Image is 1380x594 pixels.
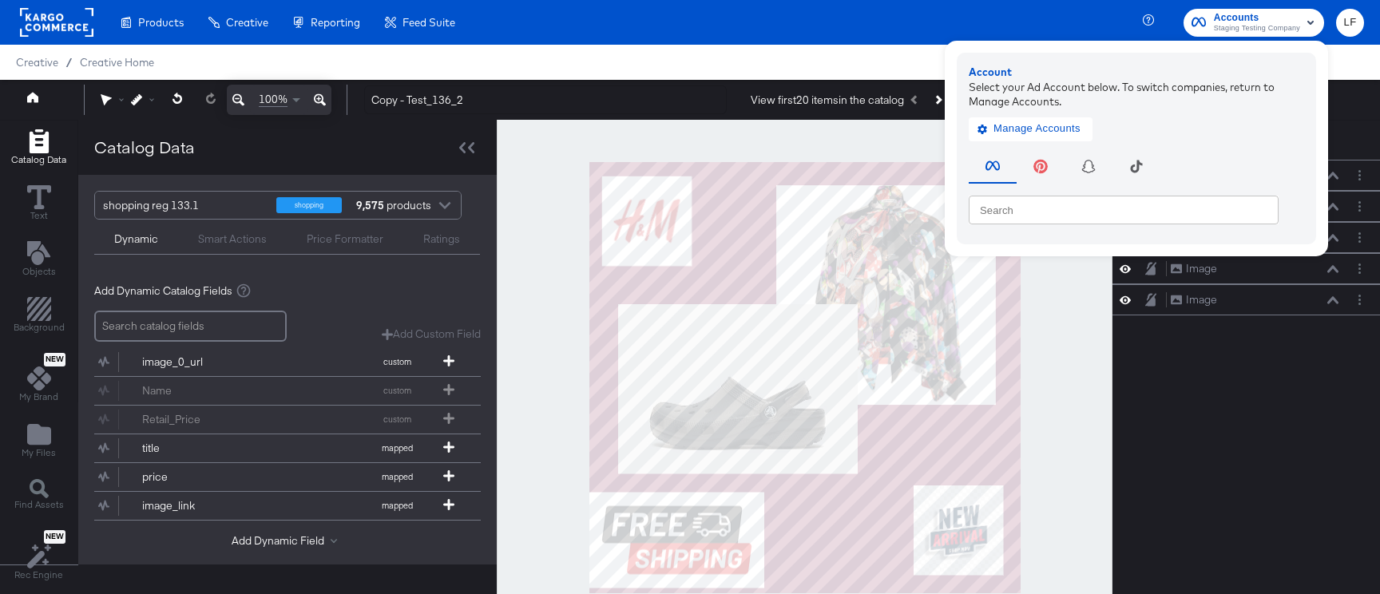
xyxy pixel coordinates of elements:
span: Manage Accounts [981,120,1081,138]
button: Layer Options [1351,260,1368,277]
div: shopping reg 133.1 [103,192,264,219]
span: Background [14,321,65,334]
button: titlemapped [94,434,461,462]
div: image_0_urlcustom [94,348,481,376]
span: 100% [259,92,287,107]
div: image_0_url [142,354,258,370]
span: / [58,56,80,69]
span: Creative [16,56,58,69]
button: image_0_urlcustom [94,348,461,376]
span: mapped [353,442,441,453]
button: Add Rectangle [2,125,76,171]
button: Image [1170,260,1218,277]
span: mapped [353,500,441,511]
div: image_linkmapped [94,492,481,520]
div: Account [969,65,1304,80]
div: image_link [142,498,258,513]
div: ImageLayer Options [1112,284,1380,315]
div: pricemapped [94,463,481,491]
input: Search catalog fields [94,311,287,342]
span: New [44,354,65,365]
span: My Files [22,446,56,459]
span: custom [353,356,441,367]
button: Add Rectangle [4,294,74,339]
button: Layer Options [1351,198,1368,215]
div: Smart Actions [198,232,267,247]
button: Add Custom Field [382,327,481,342]
div: shopping [276,197,342,213]
button: NewMy Brand [10,350,68,409]
button: Next Product [926,85,949,114]
button: Add Dynamic Field [232,533,343,548]
span: Catalog Data [11,153,66,166]
span: Add Dynamic Catalog Fields [94,283,232,299]
strong: 9,575 [354,192,387,219]
div: Retail_Pricecustom [94,406,481,434]
span: Objects [22,265,56,278]
span: Find Assets [14,498,64,511]
button: NewRec Engine [5,526,73,586]
div: Image [1186,261,1217,276]
button: Manage Accounts [969,117,1092,141]
span: New [44,532,65,542]
button: AccountsStaging Testing Company [1184,9,1324,37]
span: My Brand [19,390,58,403]
button: Add Text [13,237,65,283]
button: LF [1336,9,1364,37]
span: Reporting [311,16,360,29]
a: Creative Home [80,56,154,69]
button: Text [18,181,61,227]
span: Products [138,16,184,29]
button: Layer Options [1351,229,1368,246]
div: Image [1186,292,1217,307]
div: View first 20 items in the catalog [751,93,904,108]
button: Find Assets [5,475,73,516]
button: pricemapped [94,463,461,491]
span: Rec Engine [14,568,63,581]
div: titlemapped [94,434,481,462]
div: price [142,469,258,485]
div: Select your Ad Account below. To switch companies, return to Manage Accounts. [969,79,1304,109]
span: Accounts [1214,10,1300,26]
span: Feed Suite [402,16,455,29]
button: Layer Options [1351,291,1368,308]
button: Image [1170,291,1218,308]
div: Ratings [423,232,460,247]
div: products [354,192,402,219]
div: Price Formatter [307,232,383,247]
div: Catalog Data [94,136,195,159]
button: Layer Options [1351,167,1368,184]
span: LF [1342,14,1358,32]
div: Dynamic [114,232,158,247]
span: mapped [353,471,441,482]
span: Creative [226,16,268,29]
div: Namecustom [94,377,481,405]
div: ImageLayer Options [1112,253,1380,284]
span: Text [30,209,48,222]
button: Add Files [12,419,65,465]
span: Staging Testing Company [1214,22,1300,35]
div: title [142,441,258,456]
button: image_linkmapped [94,492,461,520]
